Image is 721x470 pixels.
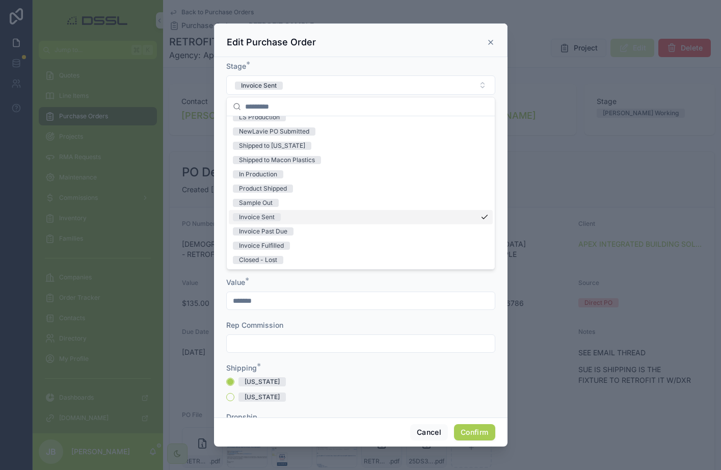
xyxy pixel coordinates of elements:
[227,36,316,48] h3: Edit Purchase Order
[239,170,277,178] div: In Production
[241,82,277,90] div: Invoice Sent
[410,424,448,440] button: Cancel
[239,127,309,136] div: NewLavie PO Submitted
[245,377,280,386] div: [US_STATE]
[239,242,284,250] div: Invoice Fulfilled
[245,393,280,402] div: [US_STATE]
[239,256,277,264] div: Closed - Lost
[226,321,283,329] span: Rep Commission
[226,75,495,95] button: Select Button
[239,113,280,121] div: LS Production
[226,412,257,421] span: Dropship
[226,278,245,286] span: Value
[226,363,257,372] span: Shipping
[454,424,495,440] button: Confirm
[239,156,315,164] div: Shipped to Macon Plastics
[239,199,273,207] div: Sample Out
[239,213,275,221] div: Invoice Sent
[226,62,246,70] span: Stage
[239,227,287,236] div: Invoice Past Due
[239,142,305,150] div: Shipped to [US_STATE]
[227,116,495,269] div: Suggestions
[239,185,287,193] div: Product Shipped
